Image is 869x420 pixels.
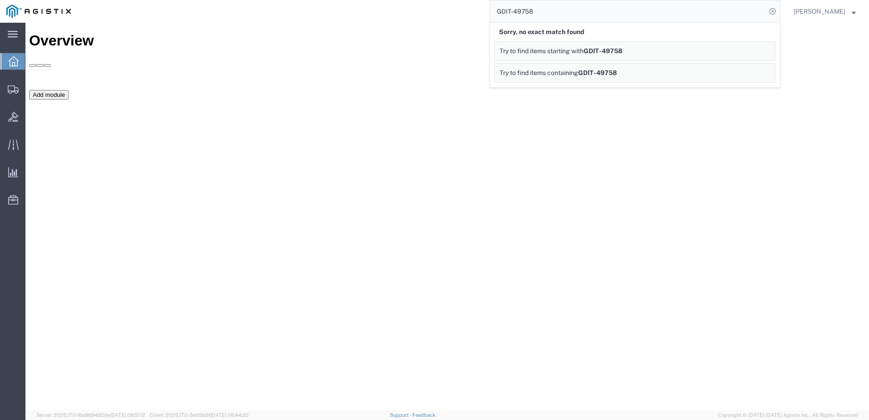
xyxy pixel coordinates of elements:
iframe: FS Legacy Container [25,23,869,410]
span: Try to find items containing [499,69,578,76]
img: logo [6,5,71,18]
a: Support [390,412,413,418]
input: Search for shipment number, reference number [490,0,766,22]
span: Client: 2025.17.0-5dd568f [150,412,249,418]
span: Copyright © [DATE]-[DATE] Agistix Inc., All Rights Reserved [718,411,858,419]
a: Feedback [412,412,435,418]
span: Try to find items starting with [499,47,584,55]
span: Server: 2025.17.0-16a969492de [36,412,145,418]
div: Sorry, no exact match found [494,23,775,41]
button: [PERSON_NAME] [793,6,856,17]
span: GDIT-49758 [578,69,617,76]
span: Dylan Jewell [794,6,845,16]
span: GDIT-49758 [584,47,622,55]
span: [DATE] 08:44:20 [210,412,249,418]
span: [DATE] 09:51:12 [110,412,145,418]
